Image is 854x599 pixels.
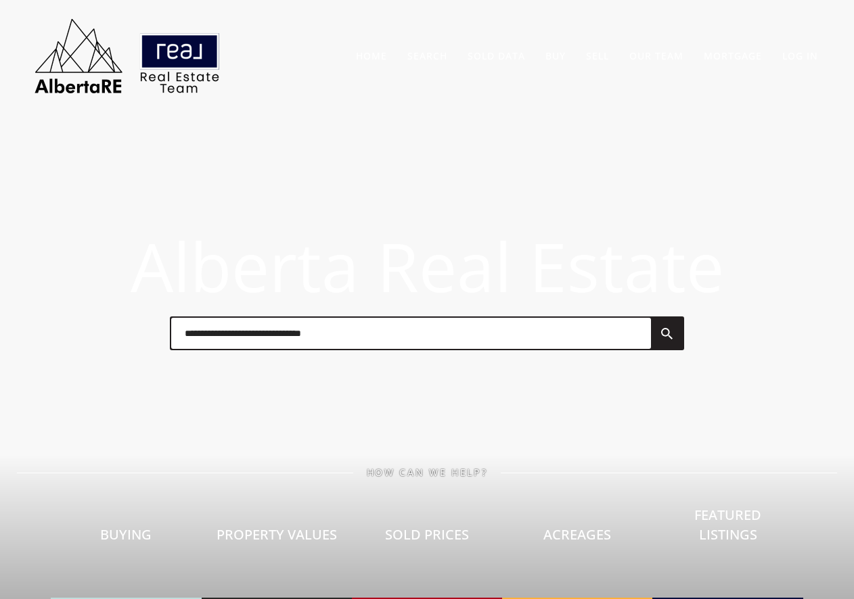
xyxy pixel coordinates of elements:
[352,478,502,599] a: Sold Prices
[51,478,201,599] a: Buying
[26,14,229,98] img: AlbertaRE Real Estate Team | Real Broker
[385,525,469,544] span: Sold Prices
[545,49,566,62] a: Buy
[782,49,818,62] a: Log In
[543,525,611,544] span: Acreages
[202,478,352,599] a: Property Values
[217,525,337,544] span: Property Values
[356,49,387,62] a: Home
[629,49,683,62] a: Our Team
[694,506,761,544] span: Featured Listings
[468,49,525,62] a: Sold Data
[502,478,652,599] a: Acreages
[652,458,803,599] a: Featured Listings
[704,49,762,62] a: Mortgage
[586,49,609,62] a: Sell
[100,525,152,544] span: Buying
[407,49,447,62] a: Search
